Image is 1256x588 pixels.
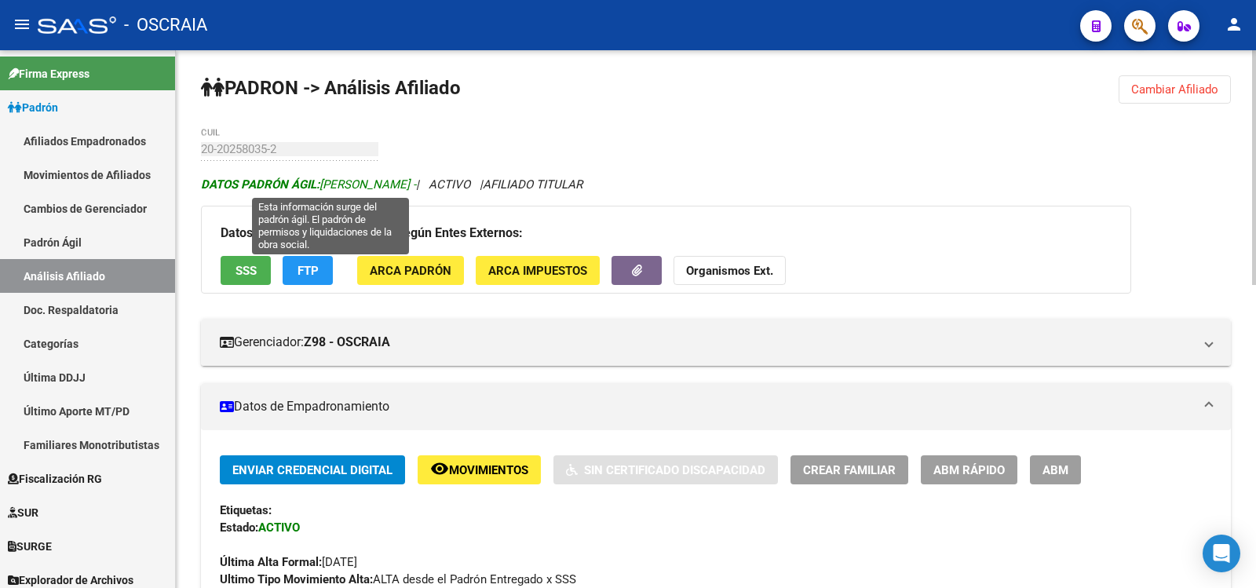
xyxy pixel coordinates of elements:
[8,470,102,488] span: Fiscalización RG
[220,334,1193,351] mat-panel-title: Gerenciador:
[221,222,1112,244] h3: Datos Personales y Afiliatorios según Entes Externos:
[1225,15,1243,34] mat-icon: person
[124,8,207,42] span: - OSCRAIA
[488,264,587,278] span: ARCA Impuestos
[201,177,319,192] strong: DATOS PADRÓN ÁGIL:
[553,455,778,484] button: Sin Certificado Discapacidad
[8,99,58,116] span: Padrón
[1131,82,1218,97] span: Cambiar Afiliado
[686,264,773,278] strong: Organismos Ext.
[298,264,319,278] span: FTP
[418,455,541,484] button: Movimientos
[483,177,582,192] span: AFILIADO TITULAR
[584,463,765,477] span: Sin Certificado Discapacidad
[220,455,405,484] button: Enviar Credencial Digital
[220,555,357,569] span: [DATE]
[220,572,576,586] span: ALTA desde el Padrón Entregado x SSS
[232,463,392,477] span: Enviar Credencial Digital
[1119,75,1231,104] button: Cambiar Afiliado
[201,177,416,192] span: [PERSON_NAME] -
[220,520,258,535] strong: Estado:
[201,383,1231,430] mat-expansion-panel-header: Datos de Empadronamiento
[357,256,464,285] button: ARCA Padrón
[220,503,272,517] strong: Etiquetas:
[13,15,31,34] mat-icon: menu
[933,463,1005,477] span: ABM Rápido
[430,459,449,478] mat-icon: remove_red_eye
[449,463,528,477] span: Movimientos
[283,256,333,285] button: FTP
[220,398,1193,415] mat-panel-title: Datos de Empadronamiento
[235,264,257,278] span: SSS
[258,520,300,535] strong: ACTIVO
[476,256,600,285] button: ARCA Impuestos
[201,319,1231,366] mat-expansion-panel-header: Gerenciador:Z98 - OSCRAIA
[8,504,38,521] span: SUR
[1030,455,1081,484] button: ABM
[220,555,322,569] strong: Última Alta Formal:
[921,455,1017,484] button: ABM Rápido
[220,572,373,586] strong: Ultimo Tipo Movimiento Alta:
[1042,463,1068,477] span: ABM
[1203,535,1240,572] div: Open Intercom Messenger
[8,65,89,82] span: Firma Express
[221,256,271,285] button: SSS
[201,77,461,99] strong: PADRON -> Análisis Afiliado
[803,463,896,477] span: Crear Familiar
[674,256,786,285] button: Organismos Ext.
[370,264,451,278] span: ARCA Padrón
[304,334,390,351] strong: Z98 - OSCRAIA
[201,177,582,192] i: | ACTIVO |
[8,538,52,555] span: SURGE
[790,455,908,484] button: Crear Familiar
